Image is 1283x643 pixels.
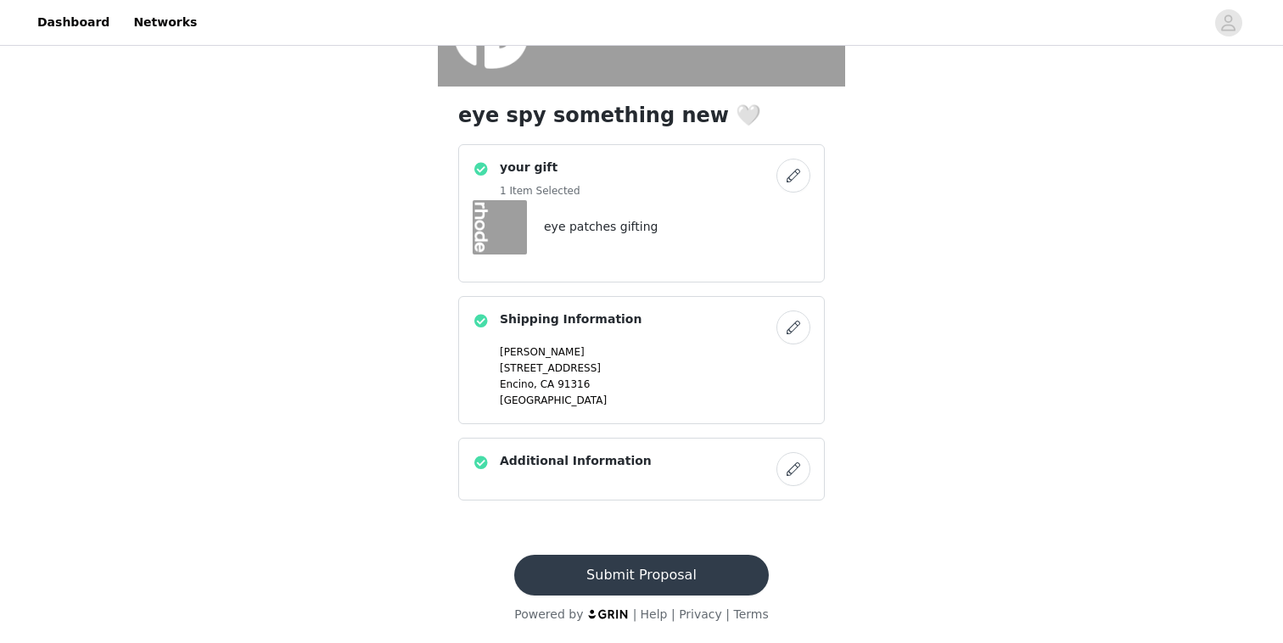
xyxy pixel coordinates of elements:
h5: 1 Item Selected [500,183,580,198]
span: | [671,607,675,621]
h4: your gift [500,159,580,176]
span: | [726,607,730,621]
p: [STREET_ADDRESS] [500,361,810,376]
span: CA [541,378,555,390]
div: Shipping Information [458,296,825,424]
a: Dashboard [27,3,120,42]
h4: Additional Information [500,452,652,470]
a: Help [641,607,668,621]
p: [PERSON_NAME] [500,344,810,360]
span: 91316 [557,378,590,390]
div: Additional Information [458,438,825,500]
a: Privacy [679,607,722,621]
h1: eye spy something new 🤍 [458,100,825,131]
span: Powered by [514,607,583,621]
span: Encino, [500,378,537,390]
div: avatar [1220,9,1236,36]
button: Submit Proposal [514,555,768,595]
h4: eye patches gifting [544,218,658,236]
p: [GEOGRAPHIC_DATA] [500,393,810,408]
h4: Shipping Information [500,310,641,328]
a: Terms [733,607,768,621]
img: eye patches gifting [473,200,527,254]
span: | [633,607,637,621]
img: logo [587,608,630,619]
a: Networks [123,3,207,42]
div: your gift [458,144,825,282]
